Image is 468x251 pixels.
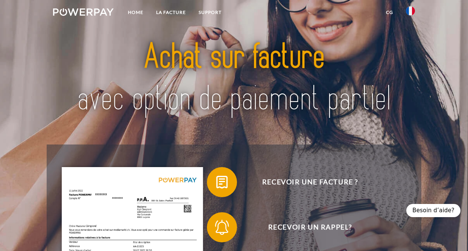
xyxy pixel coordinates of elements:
img: logo-powerpay-white.svg [53,8,114,16]
img: title-powerpay_fr.svg [71,25,397,131]
img: qb_bell.svg [213,218,231,237]
button: Recevoir une facture ? [207,167,403,197]
a: CG [380,6,400,19]
a: Support [192,6,228,19]
img: qb_bill.svg [213,173,231,192]
div: Besoin d’aide? [406,204,460,217]
img: fr [406,6,415,15]
button: Recevoir un rappel? [207,212,403,242]
span: Recevoir un rappel? [218,212,402,242]
span: Recevoir une facture ? [218,167,402,197]
a: Home [122,6,150,19]
a: LA FACTURE [150,6,192,19]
